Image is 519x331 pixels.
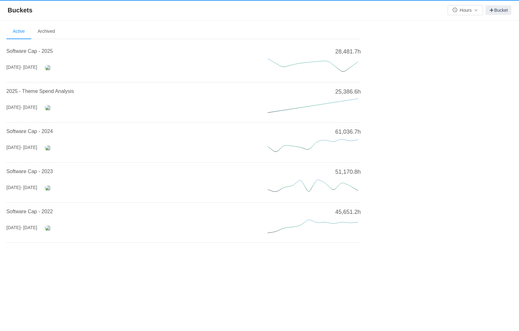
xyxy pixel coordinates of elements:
[20,145,37,150] span: - [DATE]
[335,208,361,216] span: 45,651.2h
[6,209,53,214] a: Software Cap - 2022
[335,88,361,96] span: 25,386.6h
[6,129,53,134] a: Software Cap - 2024
[6,104,37,111] div: [DATE]
[486,5,511,15] a: Bucket
[20,185,37,190] span: - [DATE]
[6,169,53,174] a: Software Cap - 2023
[6,224,37,231] div: [DATE]
[6,144,37,151] div: [DATE]
[335,47,361,56] span: 28,481.7h
[6,64,37,71] div: [DATE]
[20,105,37,110] span: - [DATE]
[8,5,36,15] span: Buckets
[20,65,37,70] span: - [DATE]
[6,48,53,54] a: Software Cap - 2025
[6,184,37,191] div: [DATE]
[448,5,483,15] button: icon: clock-circleHoursicon: down
[20,225,37,230] span: - [DATE]
[6,88,74,94] a: 2025 - Theme Spend Analysis
[6,24,31,39] li: Active
[31,24,61,39] li: Archived
[335,168,361,176] span: 51,170.8h
[335,128,361,136] span: 61,036.7h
